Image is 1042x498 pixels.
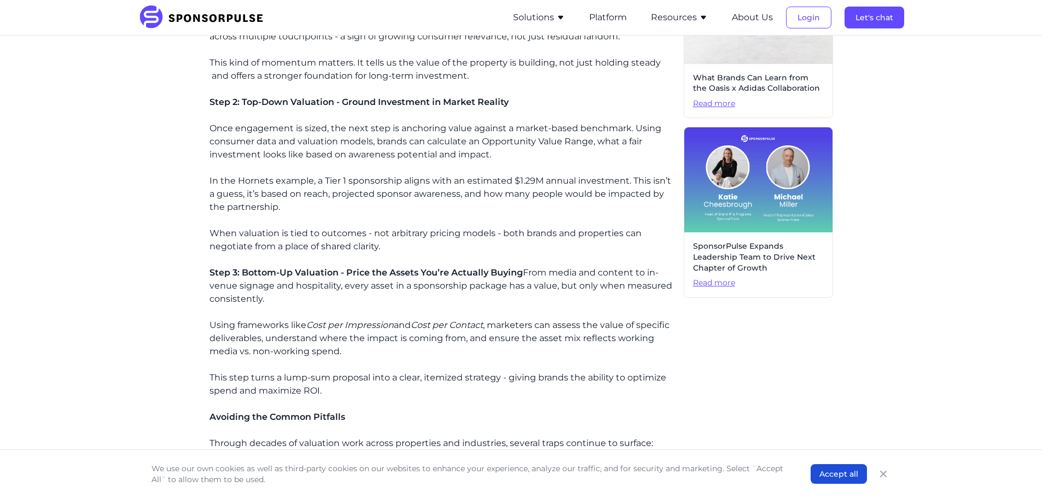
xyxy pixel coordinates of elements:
[209,97,509,107] span: Step 2: Top-Down Valuation - Ground Investment in Market Reality
[876,466,891,482] button: Close
[845,7,904,28] button: Let's chat
[845,13,904,22] a: Let's chat
[786,7,831,28] button: Login
[209,122,675,161] p: Once engagement is sized, the next step is anchoring value against a market-based benchmark. Usin...
[209,267,523,278] span: Step 3: Bottom-Up Valuation - Price the Assets You’re Actually Buying
[513,11,565,24] button: Solutions
[693,241,824,273] span: SponsorPulse Expands Leadership Team to Drive Next Chapter of Growth
[209,227,675,253] p: When valuation is tied to outcomes - not arbitrary pricing models - both brands and properties ca...
[411,320,483,330] i: Cost per Contact
[786,13,831,22] a: Login
[138,5,271,30] img: SponsorPulse
[693,73,824,94] span: What Brands Can Learn from the Oasis x Adidas Collaboration
[589,13,627,22] a: Platform
[732,13,773,22] a: About Us
[209,56,675,83] p: This kind of momentum matters. It tells us the value of the property is building, not just holdin...
[684,127,833,297] a: SponsorPulse Expands Leadership Team to Drive Next Chapter of GrowthRead more
[209,371,675,397] p: This step turns a lump-sum proposal into a clear, itemized strategy - giving brands the ability t...
[684,127,833,232] img: Katie Cheesbrough and Michael Miller Join SponsorPulse to Accelerate Strategic Services
[209,266,675,306] p: From media and content to in-venue signage and hospitality, every asset in a sponsorship package ...
[693,98,824,109] span: Read more
[209,319,675,358] p: Using frameworks like and , marketers can assess the value of specific deliverables, understand w...
[589,11,627,24] button: Platform
[811,464,867,484] button: Accept all
[209,412,345,422] span: Avoiding the Common Pitfalls
[209,437,675,450] p: Through decades of valuation work across properties and industries, several traps continue to sur...
[209,174,675,214] p: In the Hornets example, a Tier 1 sponsorship aligns with an estimated $1.29M annual investment. T...
[987,446,1042,498] iframe: Chat Widget
[693,278,824,289] span: Read more
[651,11,708,24] button: Resources
[732,11,773,24] button: About Us
[306,320,394,330] i: Cost per Impression
[152,463,789,485] p: We use our own cookies as well as third-party cookies on our websites to enhance your experience,...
